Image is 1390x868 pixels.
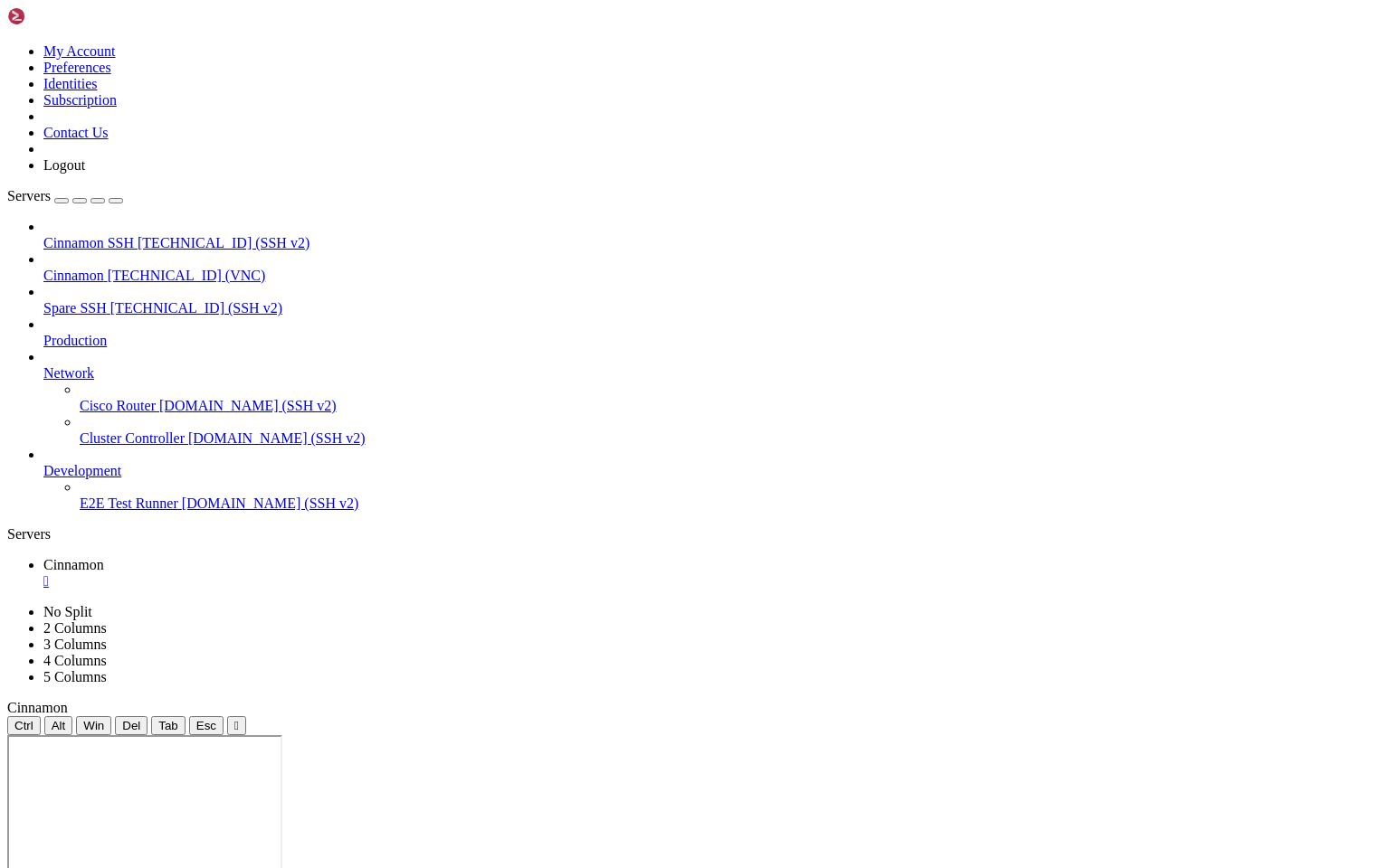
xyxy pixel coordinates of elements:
[43,268,1383,284] a: Cinnamon [TECHNICAL_ID] (VNC)
[234,719,239,732] div: 
[43,447,1383,512] li: Development
[7,188,51,203] span: Servers
[80,382,1383,414] li: Cisco Router [DOMAIN_NAME] (SSH v2)
[80,495,1383,512] a: E2E Test Runner [DOMAIN_NAME] (SSH v2)
[43,463,1383,479] a: Development
[227,716,246,735] button: 
[115,716,148,735] button: Del
[159,398,337,413] span: [DOMAIN_NAME] (SSH v2)
[43,653,107,668] a: 4 Columns
[158,719,178,732] span: Tab
[76,716,111,735] button: Win
[80,398,156,413] span: Cisco Router
[43,235,1383,251] a: Cinnamon SSH [TECHNICAL_ID] (SSH v2)
[7,526,1383,542] div: Servers
[110,300,282,316] span: [TECHNICAL_ID] (SSH v2)
[43,300,1383,316] a: Spare SSH [TECHNICAL_ID] (SSH v2)
[43,349,1383,447] li: Network
[80,495,178,511] span: E2E Test Runner
[43,300,107,316] span: Spare SSH
[43,157,85,173] a: Logout
[43,60,111,75] a: Preferences
[196,719,216,732] span: Esc
[14,719,33,732] span: Ctrl
[52,719,66,732] span: Alt
[108,268,266,283] span: [TECHNICAL_ID] (VNC)
[43,268,104,283] span: Cinnamon
[43,365,1383,382] a: Network
[189,716,224,735] button: Esc
[43,463,121,478] span: Development
[80,479,1383,512] li: E2E Test Runner [DOMAIN_NAME] (SSH v2)
[43,284,1383,316] li: Spare SSH [TECHNICAL_ID] (SSH v2)
[43,557,104,572] span: Cinnamon
[43,365,94,381] span: Network
[43,604,92,619] a: No Split
[83,719,104,732] span: Win
[151,716,186,735] button: Tab
[43,333,107,348] span: Production
[44,716,73,735] button: Alt
[43,316,1383,349] li: Production
[43,76,98,91] a: Identities
[182,495,359,511] span: [DOMAIN_NAME] (SSH v2)
[43,219,1383,251] li: Cinnamon SSH [TECHNICAL_ID] (SSH v2)
[43,125,109,140] a: Contact Us
[7,700,68,715] span: Cinnamon
[43,620,107,636] a: 2 Columns
[43,43,116,59] a: My Account
[80,398,1383,414] a: Cisco Router [DOMAIN_NAME] (SSH v2)
[43,557,1383,590] a: Cinnamon
[43,251,1383,284] li: Cinnamon [TECHNICAL_ID] (VNC)
[80,414,1383,447] li: Cluster Controller [DOMAIN_NAME] (SSH v2)
[80,430,185,446] span: Cluster Controller
[43,637,107,652] a: 3 Columns
[7,716,41,735] button: Ctrl
[7,188,123,203] a: Servers
[80,430,1383,447] a: Cluster Controller [DOMAIN_NAME] (SSH v2)
[43,235,134,250] span: Cinnamon SSH
[43,573,1383,590] a: 
[122,719,140,732] span: Del
[188,430,366,446] span: [DOMAIN_NAME] (SSH v2)
[43,333,1383,349] a: Production
[43,669,107,684] a: 5 Columns
[138,235,309,250] span: [TECHNICAL_ID] (SSH v2)
[43,92,117,108] a: Subscription
[7,7,111,25] img: Shellngn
